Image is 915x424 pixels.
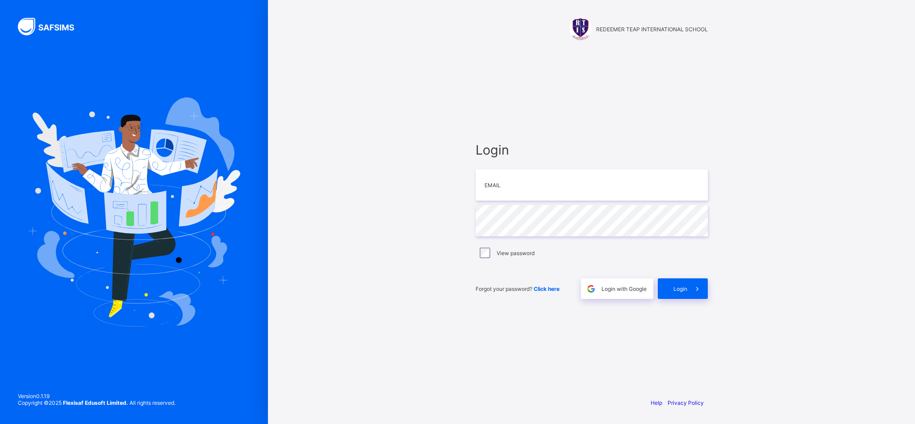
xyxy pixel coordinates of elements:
a: Click here [534,285,560,292]
span: REDEEMER TEAP INTERNATIONAL SCHOOL [596,26,708,33]
a: Privacy Policy [668,399,704,406]
span: Login [476,142,708,158]
span: Forgot your password? [476,285,560,292]
label: View password [497,250,535,256]
img: google.396cfc9801f0270233282035f929180a.svg [586,284,596,294]
span: Login with Google [602,285,647,292]
span: Version 0.1.19 [18,393,175,399]
a: Help [651,399,662,406]
span: Copyright © 2025 All rights reserved. [18,399,175,406]
strong: Flexisaf Edusoft Limited. [63,399,128,406]
img: SAFSIMS Logo [18,18,85,35]
img: Hero Image [28,97,240,326]
span: Login [673,285,687,292]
